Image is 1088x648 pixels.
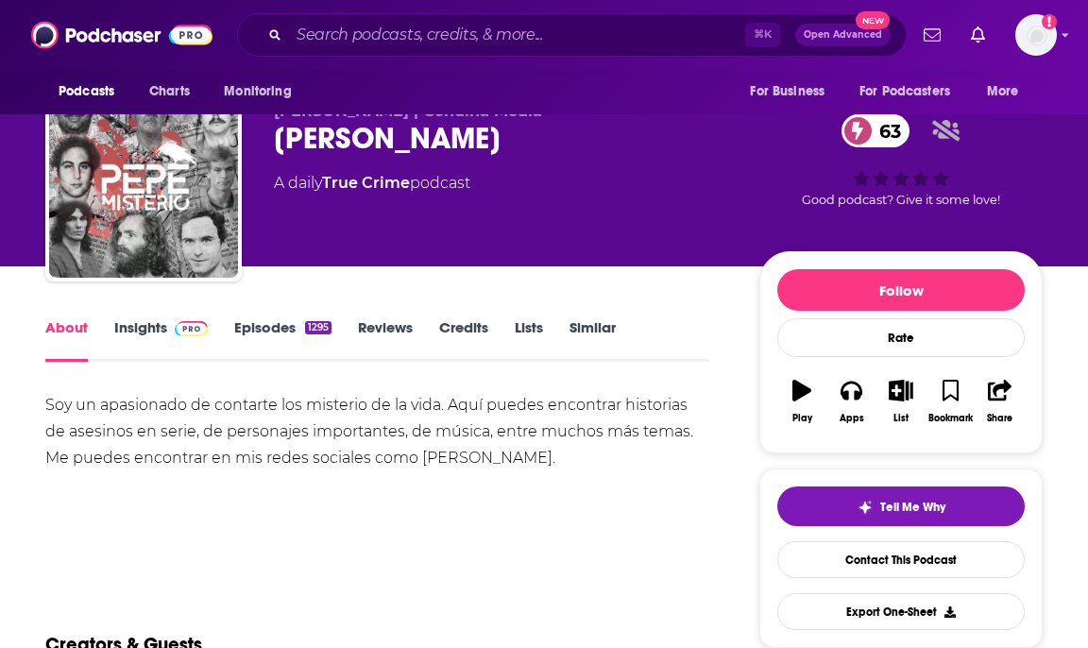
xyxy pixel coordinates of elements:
[826,367,875,435] button: Apps
[114,318,208,362] a: InsightsPodchaser Pro
[515,318,543,362] a: Lists
[439,318,488,362] a: Credits
[858,500,873,515] img: tell me why sparkle
[45,392,709,471] div: Soy un apasionado de contarte los misterio de la vida. Aquí puedes encontrar historias de asesino...
[841,114,910,147] a: 63
[49,89,238,278] img: Pepe Misterio
[777,593,1025,630] button: Export One-Sheet
[569,318,616,362] a: Similar
[795,24,891,46] button: Open AdvancedNew
[777,318,1025,357] div: Rate
[963,19,993,51] a: Show notifications dropdown
[237,13,907,57] div: Search podcasts, credits, & more...
[45,74,139,110] button: open menu
[745,23,780,47] span: ⌘ K
[802,193,1000,207] span: Good podcast? Give it some love!
[211,74,315,110] button: open menu
[916,19,948,51] a: Show notifications dropdown
[137,74,201,110] a: Charts
[224,78,291,105] span: Monitoring
[45,318,88,362] a: About
[1015,14,1057,56] span: Logged in as NickG
[974,74,1043,110] button: open menu
[1015,14,1057,56] button: Show profile menu
[175,321,208,336] img: Podchaser Pro
[1015,14,1057,56] img: User Profile
[847,74,977,110] button: open menu
[860,114,910,147] span: 63
[856,11,890,29] span: New
[804,30,882,40] span: Open Advanced
[987,78,1019,105] span: More
[1042,14,1057,29] svg: Add a profile image
[31,17,212,53] img: Podchaser - Follow, Share and Rate Podcasts
[880,500,945,515] span: Tell Me Why
[987,413,1012,424] div: Share
[928,413,973,424] div: Bookmark
[750,78,824,105] span: For Business
[759,102,1043,219] div: 63Good podcast? Give it some love!
[876,367,926,435] button: List
[358,318,413,362] a: Reviews
[234,318,331,362] a: Episodes1295
[59,78,114,105] span: Podcasts
[777,367,826,435] button: Play
[274,172,470,195] div: A daily podcast
[149,78,190,105] span: Charts
[926,367,975,435] button: Bookmark
[777,269,1025,311] button: Follow
[737,74,848,110] button: open menu
[792,413,812,424] div: Play
[777,486,1025,526] button: tell me why sparkleTell Me Why
[777,541,1025,578] a: Contact This Podcast
[322,174,410,192] a: True Crime
[305,321,331,334] div: 1295
[859,78,950,105] span: For Podcasters
[289,20,745,50] input: Search podcasts, credits, & more...
[893,413,909,424] div: List
[840,413,864,424] div: Apps
[976,367,1025,435] button: Share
